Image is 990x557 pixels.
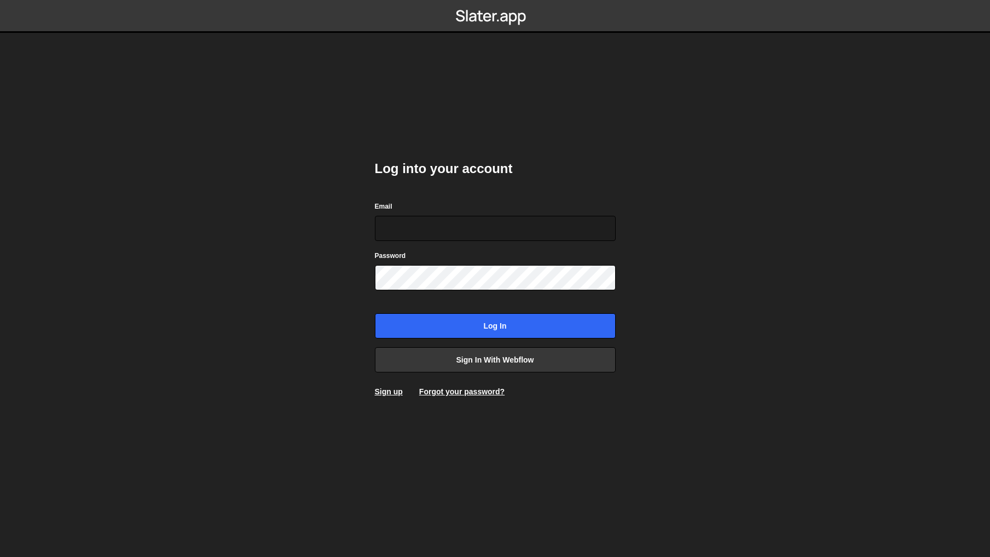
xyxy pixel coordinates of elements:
[375,250,406,261] label: Password
[419,387,505,396] a: Forgot your password?
[375,160,616,177] h2: Log into your account
[375,201,392,212] label: Email
[375,347,616,372] a: Sign in with Webflow
[375,313,616,338] input: Log in
[375,387,403,396] a: Sign up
